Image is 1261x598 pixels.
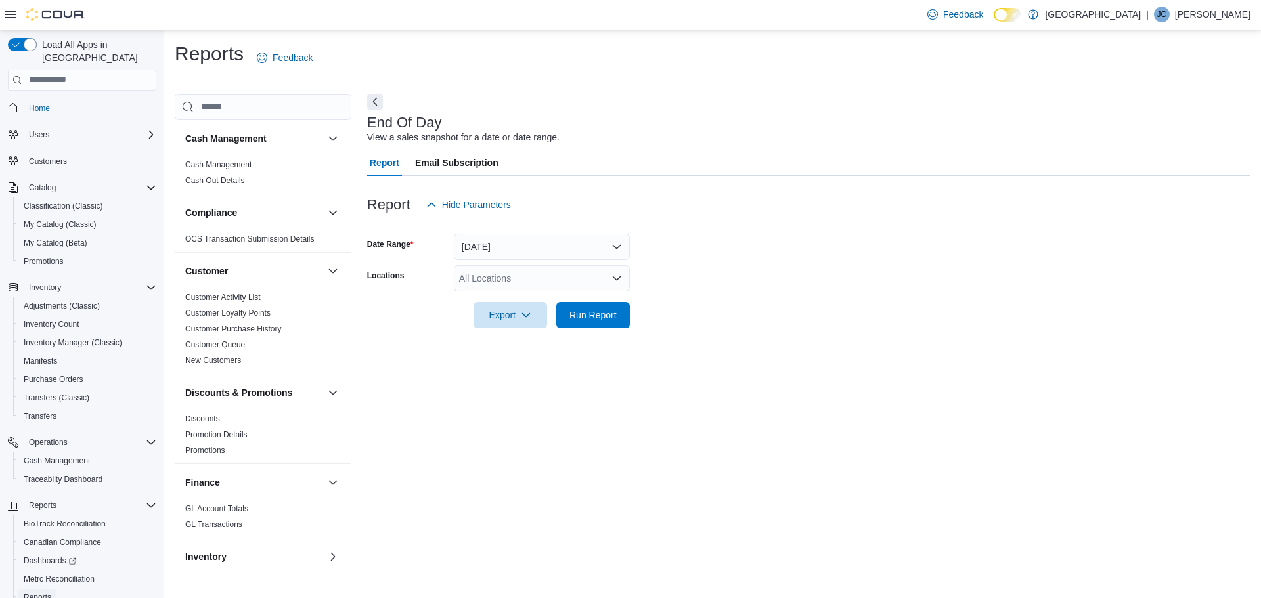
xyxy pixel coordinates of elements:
button: Customer [325,263,341,279]
button: Cash Management [325,131,341,146]
span: Manifests [18,353,156,369]
button: Users [3,125,162,144]
a: Transfers (Classic) [18,390,95,406]
a: OCS Transaction Submission Details [185,234,315,244]
span: Customer Activity List [185,292,261,303]
button: Promotions [13,252,162,270]
span: Inventory [29,282,61,293]
a: Metrc Reconciliation [18,571,100,587]
button: Canadian Compliance [13,533,162,551]
span: Canadian Compliance [24,537,101,547]
span: Promotions [18,253,156,269]
a: Adjustments (Classic) [18,298,105,314]
span: Promotions [24,256,64,267]
span: Transfers (Classic) [24,393,89,403]
a: Home [24,100,55,116]
button: My Catalog (Beta) [13,234,162,252]
a: Inventory Count [18,316,85,332]
button: Finance [325,475,341,490]
a: Promotions [18,253,69,269]
span: Operations [29,437,68,448]
a: Cash Management [185,160,252,169]
button: Reports [24,498,62,513]
button: Hide Parameters [421,192,516,218]
span: Report [370,150,399,176]
span: New Customers [185,355,241,366]
a: Classification (Classic) [18,198,108,214]
button: Operations [24,435,73,450]
button: Traceabilty Dashboard [13,470,162,488]
span: Inventory Count [24,319,79,330]
span: Cash Management [18,453,156,469]
a: Transfers [18,408,62,424]
span: Inventory [24,280,156,295]
button: Cash Management [185,132,322,145]
a: Discounts [185,414,220,423]
a: Feedback [252,45,318,71]
div: Discounts & Promotions [175,411,351,463]
button: Metrc Reconciliation [13,570,162,588]
a: GL Account Totals [185,504,248,513]
span: Operations [24,435,156,450]
p: | [1146,7,1149,22]
span: Transfers [18,408,156,424]
span: Adjustments (Classic) [18,298,156,314]
span: Promotion Details [185,429,248,440]
a: GL Transactions [185,520,242,529]
a: Manifests [18,353,62,369]
span: Transfers [24,411,56,421]
span: Users [29,129,49,140]
button: Users [24,127,55,142]
span: Customer Purchase History [185,324,282,334]
button: Purchase Orders [13,370,162,389]
span: Customer Loyalty Points [185,308,271,318]
a: Cash Management [18,453,95,469]
span: BioTrack Reconciliation [18,516,156,532]
span: Dashboards [18,553,156,568]
a: Canadian Compliance [18,534,106,550]
span: My Catalog (Classic) [18,217,156,232]
span: Cash Out Details [185,175,245,186]
span: Reports [29,500,56,511]
button: Catalog [3,179,162,197]
div: Compliance [175,231,351,252]
span: Customer Queue [185,339,245,350]
span: Home [24,100,156,116]
button: [DATE] [454,234,630,260]
button: Cash Management [13,452,162,470]
img: Cova [26,8,85,21]
h3: Finance [185,476,220,489]
button: BioTrack Reconciliation [13,515,162,533]
span: BioTrack Reconciliation [24,519,106,529]
div: Customer [175,289,351,374]
h3: Report [367,197,410,213]
span: Classification (Classic) [18,198,156,214]
button: Catalog [24,180,61,196]
button: Finance [185,476,322,489]
span: Load All Apps in [GEOGRAPHIC_DATA] [37,38,156,64]
button: Inventory [3,278,162,297]
span: Reports [24,498,156,513]
span: Traceabilty Dashboard [24,474,102,484]
a: Dashboards [13,551,162,570]
span: Metrc Reconciliation [18,571,156,587]
button: Customers [3,152,162,171]
button: Inventory [24,280,66,295]
span: Purchase Orders [24,374,83,385]
span: Inventory Manager (Classic) [24,337,122,348]
a: Customer Loyalty Points [185,309,271,318]
button: Manifests [13,352,162,370]
p: [GEOGRAPHIC_DATA] [1045,7,1141,22]
a: Promotion Details [185,430,248,439]
button: Home [3,98,162,117]
span: Promotions [185,445,225,456]
a: Purchase Orders [18,372,89,387]
h3: Discounts & Promotions [185,386,292,399]
span: Dashboards [24,555,76,566]
span: Catalog [29,182,56,193]
button: Discounts & Promotions [185,386,322,399]
button: Inventory Manager (Classic) [13,333,162,352]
